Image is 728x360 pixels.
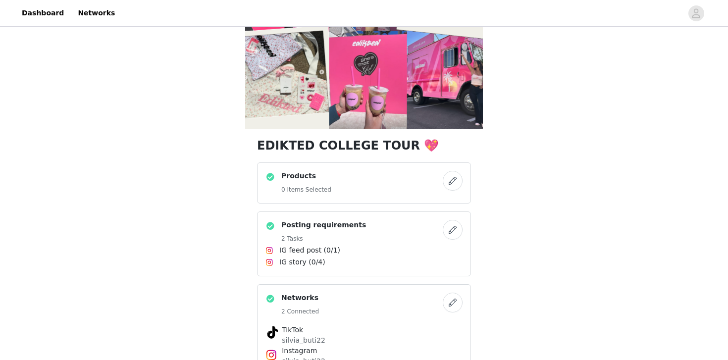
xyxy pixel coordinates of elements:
p: silvia_buti22 [282,335,446,346]
h1: EDIKTED COLLEGE TOUR 💖 [257,137,471,154]
h5: 0 Items Selected [281,185,331,194]
h4: Instagram [282,346,446,356]
h4: Networks [281,293,319,303]
h5: 2 Connected [281,307,319,316]
a: Networks [72,2,121,24]
a: Dashboard [16,2,70,24]
div: avatar [691,5,701,21]
h5: 2 Tasks [281,234,366,243]
h4: Products [281,171,331,181]
img: Instagram Icon [265,247,273,255]
h4: Posting requirements [281,220,366,230]
h4: TikTok [282,325,446,335]
div: Products [257,162,471,204]
span: IG feed post (0/1) [279,245,340,256]
div: Posting requirements [257,211,471,276]
span: IG story (0/4) [279,257,325,267]
img: Instagram Icon [265,258,273,266]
